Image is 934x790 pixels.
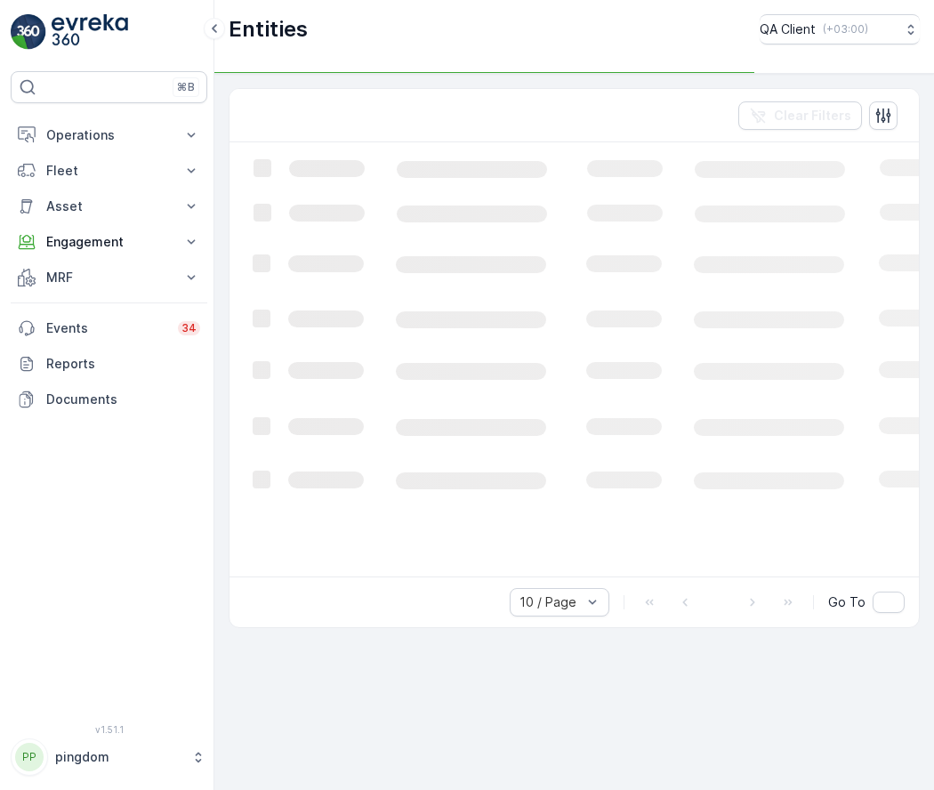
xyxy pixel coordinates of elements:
[11,117,207,153] button: Operations
[46,197,172,215] p: Asset
[738,101,862,130] button: Clear Filters
[11,724,207,735] span: v 1.51.1
[11,346,207,382] a: Reports
[11,224,207,260] button: Engagement
[11,310,207,346] a: Events34
[11,14,46,50] img: logo
[774,107,851,125] p: Clear Filters
[46,391,200,408] p: Documents
[11,153,207,189] button: Fleet
[229,15,308,44] p: Entities
[760,20,816,38] p: QA Client
[177,80,195,94] p: ⌘B
[828,593,866,611] span: Go To
[46,269,172,286] p: MRF
[11,382,207,417] a: Documents
[46,319,167,337] p: Events
[11,189,207,224] button: Asset
[760,14,920,44] button: QA Client(+03:00)
[15,743,44,771] div: PP
[46,233,172,251] p: Engagement
[46,126,172,144] p: Operations
[11,738,207,776] button: PPpingdom
[11,260,207,295] button: MRF
[823,22,868,36] p: ( +03:00 )
[46,355,200,373] p: Reports
[181,321,197,335] p: 34
[46,162,172,180] p: Fleet
[52,14,128,50] img: logo_light-DOdMpM7g.png
[55,748,182,766] p: pingdom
